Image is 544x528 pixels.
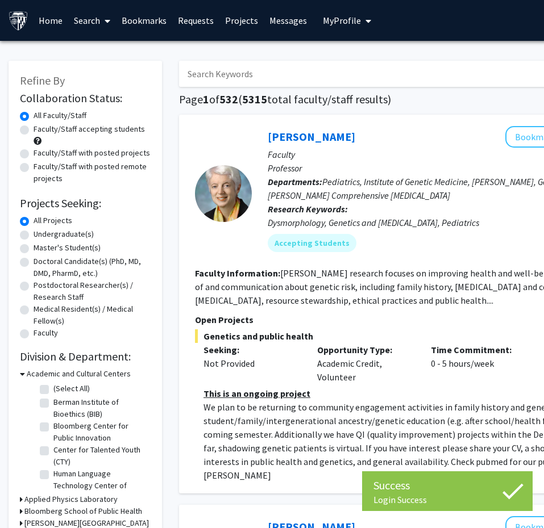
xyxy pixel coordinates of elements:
a: Messages [264,1,313,40]
label: Master's Student(s) [34,242,101,254]
span: My Profile [323,15,361,26]
a: Search [68,1,116,40]
span: Refine By [20,73,65,87]
div: Success [373,477,521,494]
a: [PERSON_NAME] [268,129,355,144]
p: Time Commitment: [431,343,528,357]
div: 0 - 5 hours/week [422,343,536,384]
label: Faculty/Staff with posted remote projects [34,161,151,185]
label: Human Language Technology Center of Excellence (HLTCOE) [53,468,148,504]
a: Bookmarks [116,1,172,40]
h2: Projects Seeking: [20,196,151,210]
h3: Bloomberg School of Public Health [24,505,142,517]
label: Postdoctoral Researcher(s) / Research Staff [34,279,151,303]
label: Faculty [34,327,58,339]
label: All Projects [34,215,72,227]
b: Faculty Information: [195,267,280,279]
label: Medical Resident(s) / Medical Fellow(s) [34,303,151,327]
label: Bloomberg Center for Public Innovation [53,420,148,444]
a: Home [33,1,68,40]
mat-chip: Accepting Students [268,234,356,252]
h3: Applied Physics Laboratory [24,493,118,505]
label: Berman Institute of Bioethics (BIB) [53,396,148,420]
b: Research Keywords: [268,203,348,215]
div: Academic Credit, Volunteer [309,343,422,384]
div: Not Provided [204,357,300,370]
label: (Select All) [53,383,90,395]
b: Departments: [268,176,322,187]
span: 5315 [242,92,267,106]
span: 1 [203,92,209,106]
h2: Collaboration Status: [20,91,151,105]
div: Login Success [373,494,521,505]
p: Opportunity Type: [317,343,414,357]
a: Projects [219,1,264,40]
span: 532 [219,92,238,106]
label: All Faculty/Staff [34,110,86,121]
label: Center for Talented Youth (CTY) [53,444,148,468]
u: This is an ongoing project [204,388,310,399]
h3: Academic and Cultural Centers [27,368,131,380]
a: Requests [172,1,219,40]
p: Seeking: [204,343,300,357]
label: Faculty/Staff with posted projects [34,147,150,159]
label: Undergraduate(s) [34,228,94,240]
label: Faculty/Staff accepting students [34,123,145,135]
h2: Division & Department: [20,350,151,363]
label: Doctoral Candidate(s) (PhD, MD, DMD, PharmD, etc.) [34,255,151,279]
img: Johns Hopkins University Logo [9,11,28,31]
